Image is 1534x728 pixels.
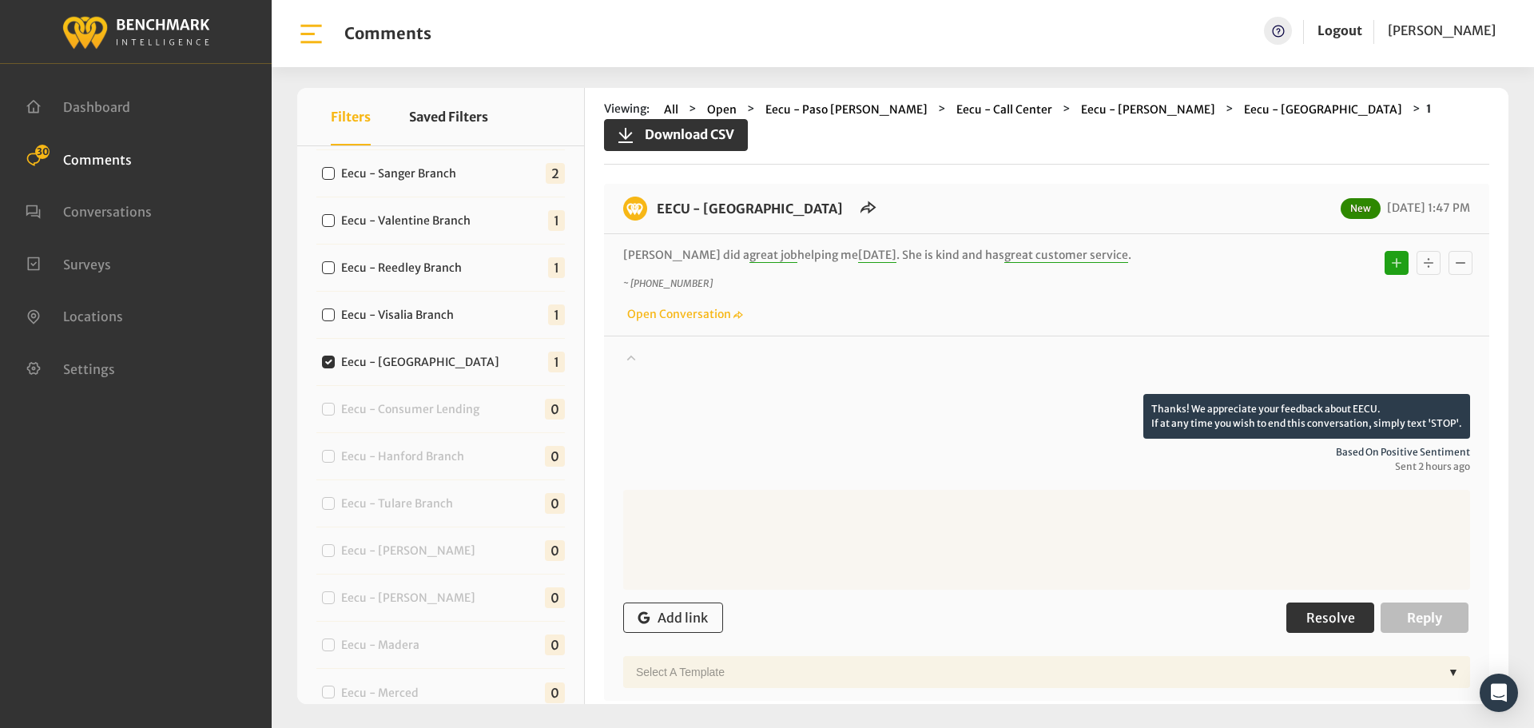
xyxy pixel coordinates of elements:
[1388,22,1496,38] span: [PERSON_NAME]
[548,352,565,372] span: 1
[635,125,734,144] span: Download CSV
[545,493,565,514] span: 0
[336,590,488,607] label: Eecu - [PERSON_NAME]
[26,307,123,323] a: Locations
[1388,17,1496,45] a: [PERSON_NAME]
[1076,101,1220,119] button: Eecu - [PERSON_NAME]
[1441,656,1465,688] div: ▼
[659,101,683,119] button: All
[409,88,488,145] button: Saved Filters
[322,356,335,368] input: Eecu - [GEOGRAPHIC_DATA]
[336,260,475,276] label: Eecu - Reedley Branch
[63,308,123,324] span: Locations
[1317,17,1362,45] a: Logout
[336,307,467,324] label: Eecu - Visalia Branch
[322,261,335,274] input: Eecu - Reedley Branch
[548,257,565,278] span: 1
[604,101,650,119] span: Viewing:
[657,201,843,217] a: EECU - [GEOGRAPHIC_DATA]
[336,685,431,702] label: Eecu - Merced
[63,204,152,220] span: Conversations
[545,635,565,655] span: 0
[63,151,132,167] span: Comments
[604,119,748,151] button: Download CSV
[1306,610,1355,626] span: Resolve
[297,20,325,48] img: bar
[623,459,1470,474] span: Sent 2 hours ago
[623,247,1258,264] p: [PERSON_NAME] did a helping me . She is kind and has .
[26,97,130,113] a: Dashboard
[336,495,466,512] label: Eecu - Tulare Branch
[702,101,741,119] button: Open
[1143,394,1470,439] p: Thanks! We appreciate your feedback about EECU. If at any time you wish to end this conversation,...
[1480,674,1518,712] div: Open Intercom Messenger
[545,399,565,420] span: 0
[344,24,431,43] h1: Comments
[761,101,932,119] button: Eecu - Paso [PERSON_NAME]
[336,354,512,371] label: Eecu - [GEOGRAPHIC_DATA]
[26,255,111,271] a: Surveys
[336,165,469,182] label: Eecu - Sanger Branch
[336,213,483,229] label: Eecu - Valentine Branch
[545,682,565,703] span: 0
[623,445,1470,459] span: Based on positive sentiment
[623,277,713,289] i: ~ [PHONE_NUMBER]
[322,308,335,321] input: Eecu - Visalia Branch
[548,304,565,325] span: 1
[545,587,565,608] span: 0
[1383,201,1470,215] span: [DATE] 1:47 PM
[1426,101,1432,116] strong: 1
[322,167,335,180] input: Eecu - Sanger Branch
[1341,198,1381,219] span: New
[858,248,896,263] span: [DATE]
[1239,101,1407,119] button: Eecu - [GEOGRAPHIC_DATA]
[63,360,115,376] span: Settings
[336,448,477,465] label: Eecu - Hanford Branch
[26,360,115,376] a: Settings
[628,656,1441,688] div: Select a Template
[1381,247,1476,279] div: Basic example
[26,150,132,166] a: Comments 30
[1286,603,1374,633] button: Resolve
[623,197,647,221] img: benchmark
[63,256,111,272] span: Surveys
[35,145,50,159] span: 30
[322,214,335,227] input: Eecu - Valentine Branch
[548,210,565,231] span: 1
[623,307,743,321] a: Open Conversation
[647,197,852,221] h6: EECU - Clovis Old Town
[336,543,488,559] label: Eecu - [PERSON_NAME]
[749,248,797,263] span: great job
[623,603,723,633] button: Add link
[62,12,210,51] img: benchmark
[545,540,565,561] span: 0
[952,101,1057,119] button: Eecu - Call Center
[336,637,432,654] label: Eecu - Madera
[26,202,152,218] a: Conversations
[1317,22,1362,38] a: Logout
[336,401,492,418] label: Eecu - Consumer Lending
[546,163,565,184] span: 2
[1004,248,1128,263] span: great customer service
[545,446,565,467] span: 0
[331,88,371,145] button: Filters
[63,99,130,115] span: Dashboard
